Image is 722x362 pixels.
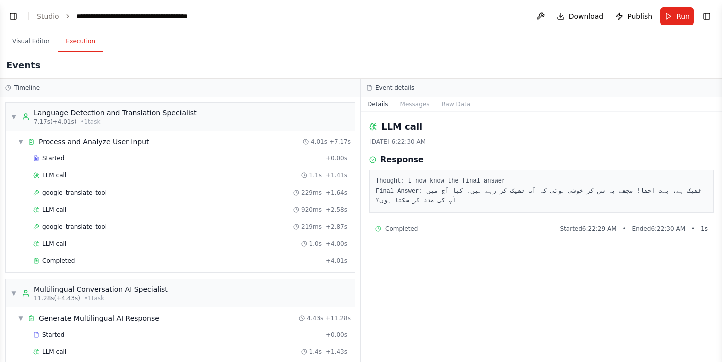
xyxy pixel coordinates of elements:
[18,138,24,146] span: ▼
[6,58,40,72] h2: Events
[309,171,322,179] span: 1.1s
[329,138,351,146] span: + 7.17s
[311,138,327,146] span: 4.01s
[381,120,422,134] h2: LLM call
[380,154,424,166] h3: Response
[84,294,104,302] span: • 1 task
[676,11,690,21] span: Run
[34,118,76,126] span: 7.17s (+4.01s)
[660,7,694,25] button: Run
[80,118,100,126] span: • 1 task
[326,257,347,265] span: + 4.01s
[309,240,322,248] span: 1.0s
[42,348,66,356] span: LLM call
[700,9,714,23] button: Show right sidebar
[58,31,103,52] button: Execution
[691,225,695,233] span: •
[326,206,347,214] span: + 2.58s
[375,84,414,92] h3: Event details
[627,11,652,21] span: Publish
[326,240,347,248] span: + 4.00s
[42,223,107,231] span: google_translate_tool
[326,223,347,231] span: + 2.87s
[560,225,617,233] span: Started 6:22:29 AM
[632,225,685,233] span: Ended 6:22:30 AM
[37,11,188,21] nav: breadcrumb
[385,225,418,233] span: Completed
[622,225,626,233] span: •
[326,189,347,197] span: + 1.64s
[37,12,59,20] a: Studio
[301,189,322,197] span: 229ms
[701,225,708,233] span: 1 s
[14,84,40,92] h3: Timeline
[42,171,66,179] span: LLM call
[309,348,322,356] span: 1.4s
[6,9,20,23] button: Show left sidebar
[569,11,604,21] span: Download
[34,294,80,302] span: 11.28s (+4.43s)
[11,289,17,297] span: ▼
[42,257,75,265] span: Completed
[326,348,347,356] span: + 1.43s
[34,108,197,118] div: Language Detection and Translation Specialist
[42,154,64,162] span: Started
[11,113,17,121] span: ▼
[34,284,168,294] div: Multilingual Conversation AI Specialist
[435,97,476,111] button: Raw Data
[42,240,66,248] span: LLM call
[361,97,394,111] button: Details
[18,314,24,322] span: ▼
[326,331,347,339] span: + 0.00s
[326,154,347,162] span: + 0.00s
[325,314,351,322] span: + 11.28s
[42,331,64,339] span: Started
[42,206,66,214] span: LLM call
[42,189,107,197] span: google_translate_tool
[376,176,707,206] pre: Thought: I now know the final answer Final Answer: ٹھیک ہے، بہت اچھا! مجھے یہ سن کر خوشی ہوئی کہ ...
[326,171,347,179] span: + 1.41s
[39,137,149,147] div: Process and Analyze User Input
[301,223,322,231] span: 219ms
[307,314,323,322] span: 4.43s
[301,206,322,214] span: 920ms
[39,313,159,323] div: Generate Multilingual AI Response
[394,97,436,111] button: Messages
[369,138,714,146] div: [DATE] 6:22:30 AM
[611,7,656,25] button: Publish
[553,7,608,25] button: Download
[4,31,58,52] button: Visual Editor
